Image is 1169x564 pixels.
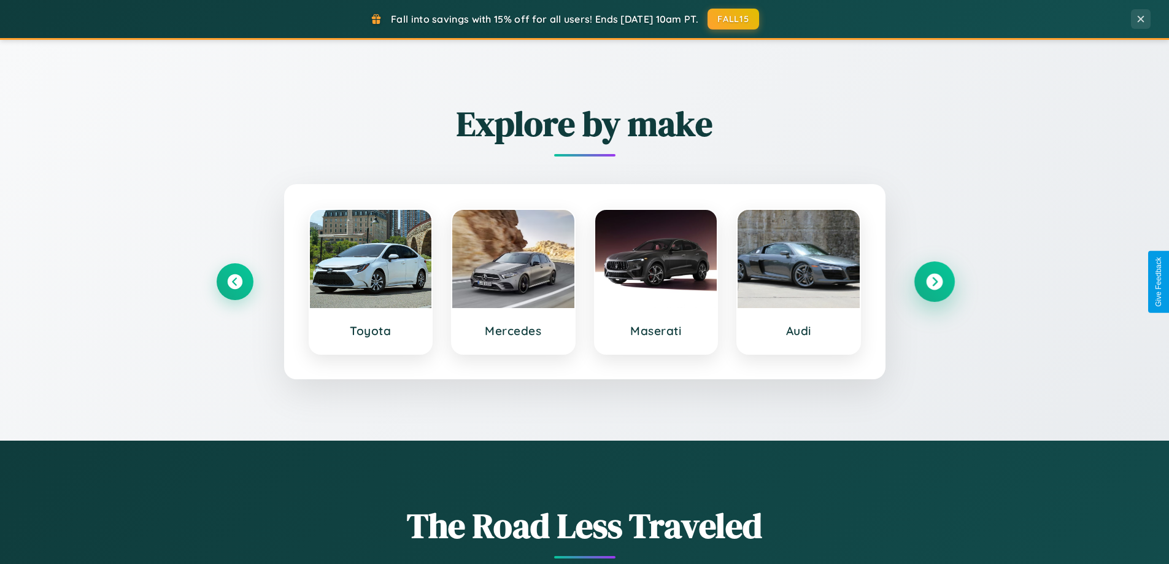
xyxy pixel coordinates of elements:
[750,323,847,338] h3: Audi
[708,9,759,29] button: FALL15
[217,100,953,147] h2: Explore by make
[217,502,953,549] h1: The Road Less Traveled
[322,323,420,338] h3: Toyota
[608,323,705,338] h3: Maserati
[1154,257,1163,307] div: Give Feedback
[465,323,562,338] h3: Mercedes
[391,13,698,25] span: Fall into savings with 15% off for all users! Ends [DATE] 10am PT.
